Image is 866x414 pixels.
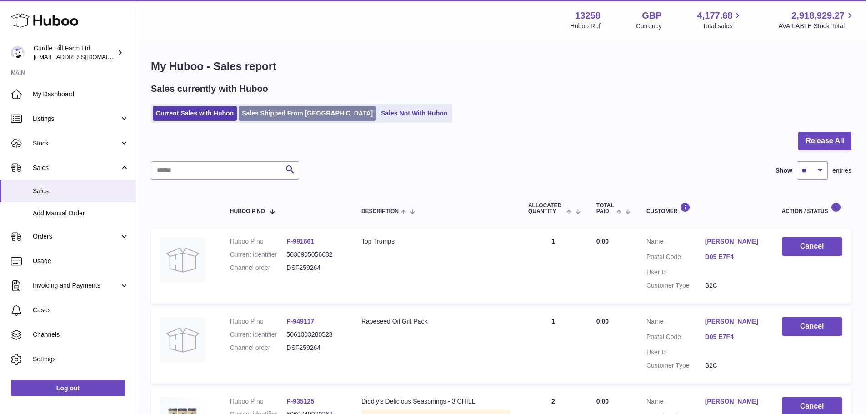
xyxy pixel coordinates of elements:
[286,330,343,339] dd: 5061003280528
[286,398,314,405] a: P-935125
[286,238,314,245] a: P-991661
[778,10,855,30] a: 2,918,929.27 AVAILABLE Stock Total
[151,59,851,74] h1: My Huboo - Sales report
[230,344,287,352] dt: Channel order
[230,264,287,272] dt: Channel order
[832,166,851,175] span: entries
[11,46,25,60] img: internalAdmin-13258@internal.huboo.com
[636,22,662,30] div: Currency
[33,232,120,241] span: Orders
[646,268,705,277] dt: User Id
[519,308,587,384] td: 1
[570,22,601,30] div: Huboo Ref
[361,317,510,326] div: Rapeseed Oil Gift Pack
[646,253,705,264] dt: Postal Code
[286,344,343,352] dd: DSF259264
[519,228,587,304] td: 1
[378,106,451,121] a: Sales Not With Huboo
[705,361,764,370] dd: B2C
[791,10,845,22] span: 2,918,929.27
[596,398,609,405] span: 0.00
[697,10,733,22] span: 4,177.68
[151,83,268,95] h2: Sales currently with Huboo
[705,237,764,246] a: [PERSON_NAME]
[286,264,343,272] dd: DSF259264
[697,10,743,30] a: 4,177.68 Total sales
[361,397,510,406] div: Diddly’s Delicious Seasonings - 3 CHILLI
[33,355,129,364] span: Settings
[642,10,661,22] strong: GBP
[230,317,287,326] dt: Huboo P no
[646,281,705,290] dt: Customer Type
[11,380,125,396] a: Log out
[705,397,764,406] a: [PERSON_NAME]
[646,237,705,248] dt: Name
[230,330,287,339] dt: Current identifier
[33,257,129,265] span: Usage
[230,209,265,214] span: Huboo P no
[782,237,842,256] button: Cancel
[34,53,134,60] span: [EMAIL_ADDRESS][DOMAIN_NAME]
[33,209,129,218] span: Add Manual Order
[239,106,376,121] a: Sales Shipped From [GEOGRAPHIC_DATA]
[705,253,764,261] a: D05 E7F4
[160,237,205,283] img: no-photo.jpg
[646,317,705,328] dt: Name
[646,361,705,370] dt: Customer Type
[596,203,614,214] span: Total paid
[361,237,510,246] div: Top Trumps
[646,348,705,357] dt: User Id
[705,333,764,341] a: D05 E7F4
[34,44,115,61] div: Curdle Hill Farm Ltd
[782,202,842,214] div: Action / Status
[705,317,764,326] a: [PERSON_NAME]
[33,281,120,290] span: Invoicing and Payments
[575,10,601,22] strong: 13258
[33,306,129,314] span: Cases
[702,22,743,30] span: Total sales
[646,333,705,344] dt: Postal Code
[361,209,399,214] span: Description
[705,281,764,290] dd: B2C
[646,397,705,408] dt: Name
[798,132,851,150] button: Release All
[286,318,314,325] a: P-949117
[33,90,129,99] span: My Dashboard
[33,115,120,123] span: Listings
[33,330,129,339] span: Channels
[596,238,609,245] span: 0.00
[528,203,564,214] span: ALLOCATED Quantity
[776,166,792,175] label: Show
[153,106,237,121] a: Current Sales with Huboo
[230,250,287,259] dt: Current identifier
[33,187,129,195] span: Sales
[230,397,287,406] dt: Huboo P no
[778,22,855,30] span: AVAILABLE Stock Total
[33,139,120,148] span: Stock
[782,317,842,336] button: Cancel
[33,164,120,172] span: Sales
[596,318,609,325] span: 0.00
[160,317,205,363] img: no-photo.jpg
[646,202,764,214] div: Customer
[230,237,287,246] dt: Huboo P no
[286,250,343,259] dd: 5036905056632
